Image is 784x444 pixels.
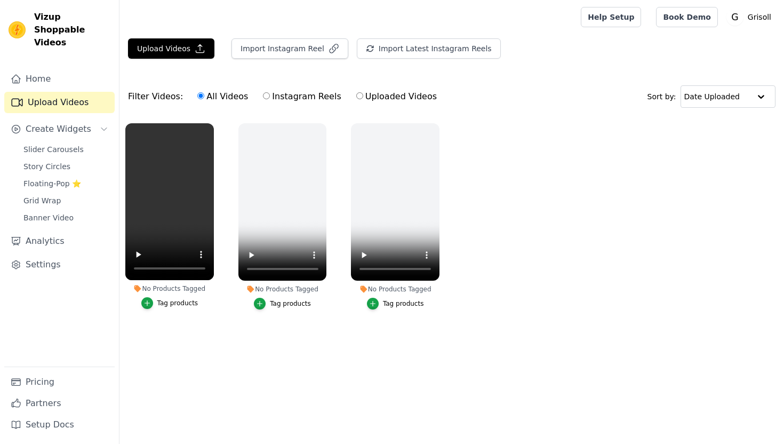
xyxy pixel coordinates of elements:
span: Banner Video [23,212,74,223]
div: Filter Videos: [128,84,443,109]
button: Import Latest Instagram Reels [357,38,501,59]
span: Slider Carousels [23,144,84,155]
img: Vizup [9,21,26,38]
a: Floating-Pop ⭐ [17,176,115,191]
button: Tag products [141,297,198,309]
a: Home [4,68,115,90]
div: No Products Tagged [351,285,439,294]
div: Tag products [383,299,424,308]
p: Grisoll [743,7,775,27]
button: Import Instagram Reel [231,38,348,59]
a: Partners [4,393,115,414]
span: Grid Wrap [23,195,61,206]
a: Pricing [4,371,115,393]
input: All Videos [197,92,204,99]
a: Slider Carousels [17,142,115,157]
button: Tag products [254,298,311,310]
span: Vizup Shoppable Videos [34,11,110,49]
input: Instagram Reels [263,92,270,99]
span: Floating-Pop ⭐ [23,178,81,189]
a: Analytics [4,231,115,252]
a: Book Demo [656,7,717,27]
button: Upload Videos [128,38,214,59]
text: G [731,12,738,22]
button: Tag products [367,298,424,310]
a: Grid Wrap [17,193,115,208]
a: Upload Videos [4,92,115,113]
a: Settings [4,254,115,275]
div: Tag products [157,299,198,307]
label: All Videos [197,90,249,104]
label: Instagram Reels [262,90,341,104]
button: G Grisoll [726,7,775,27]
div: No Products Tagged [238,285,327,294]
div: Sort by: [647,85,776,108]
a: Story Circles [17,159,115,174]
button: Create Widgets [4,118,115,140]
a: Banner Video [17,210,115,225]
span: Story Circles [23,161,70,172]
div: No Products Tagged [125,284,214,293]
div: Tag products [270,299,311,308]
a: Setup Docs [4,414,115,435]
a: Help Setup [581,7,641,27]
label: Uploaded Videos [356,90,437,104]
span: Create Widgets [26,123,91,136]
input: Uploaded Videos [356,92,363,99]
